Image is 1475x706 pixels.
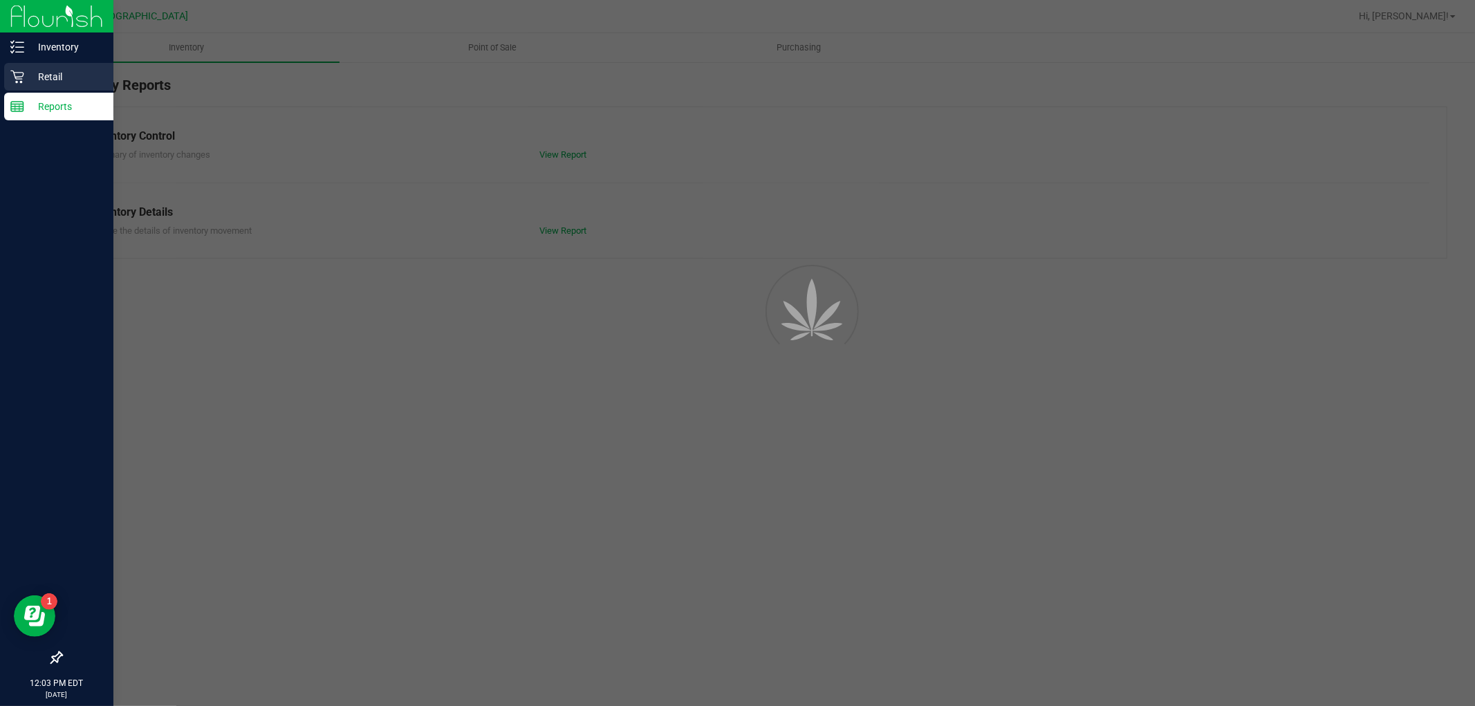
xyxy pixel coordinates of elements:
[10,70,24,84] inline-svg: Retail
[10,40,24,54] inline-svg: Inventory
[24,68,107,85] p: Retail
[10,100,24,113] inline-svg: Reports
[24,39,107,55] p: Inventory
[24,98,107,115] p: Reports
[6,677,107,689] p: 12:03 PM EDT
[14,595,55,637] iframe: Resource center
[41,593,57,610] iframe: Resource center unread badge
[6,689,107,700] p: [DATE]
